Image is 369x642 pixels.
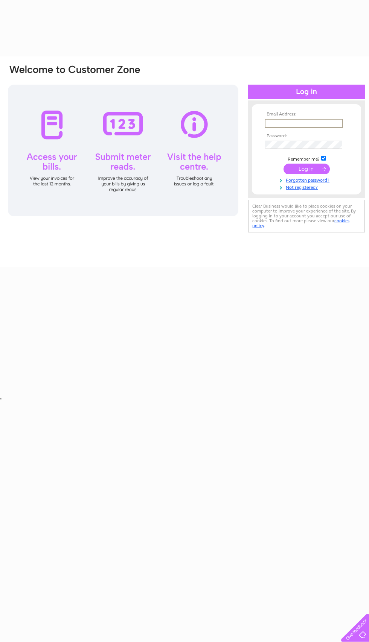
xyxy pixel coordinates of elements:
th: Email Address: [263,112,350,117]
a: Not registered? [265,183,350,190]
th: Password: [263,134,350,139]
input: Submit [284,164,330,174]
td: Remember me? [263,155,350,162]
a: cookies policy [252,218,349,228]
div: Clear Business would like to place cookies on your computer to improve your experience of the sit... [248,200,365,232]
a: Forgotten password? [265,176,350,183]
